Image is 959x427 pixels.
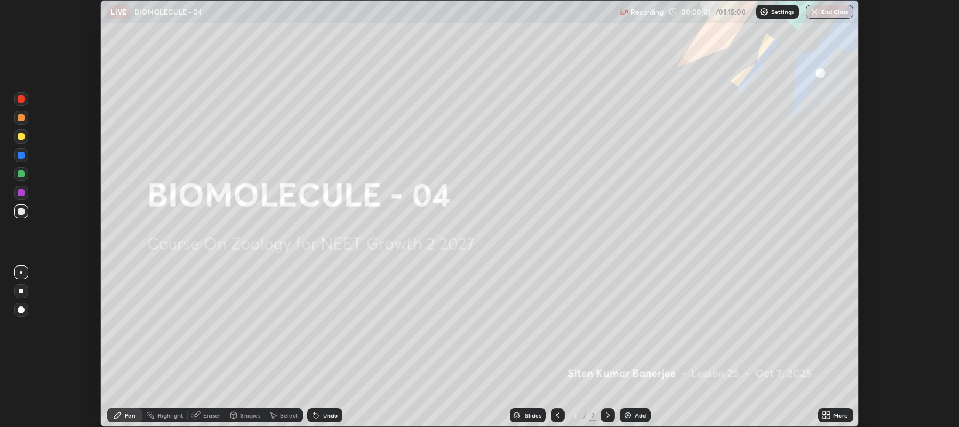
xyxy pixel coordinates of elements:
[203,412,221,418] div: Eraser
[810,7,819,16] img: end-class-cross
[280,412,298,418] div: Select
[589,410,596,421] div: 2
[619,7,628,16] img: recording.375f2c34.svg
[631,8,664,16] p: Recording
[240,412,260,418] div: Shapes
[135,7,202,16] p: BIOMOLECULE - 04
[806,5,853,19] button: End Class
[759,7,769,16] img: class-settings-icons
[157,412,183,418] div: Highlight
[771,9,794,15] p: Settings
[569,412,581,419] div: 2
[623,411,633,420] img: add-slide-button
[111,7,126,16] p: LIVE
[833,412,848,418] div: More
[125,412,135,418] div: Pen
[583,412,587,419] div: /
[525,412,541,418] div: Slides
[635,412,646,418] div: Add
[323,412,338,418] div: Undo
